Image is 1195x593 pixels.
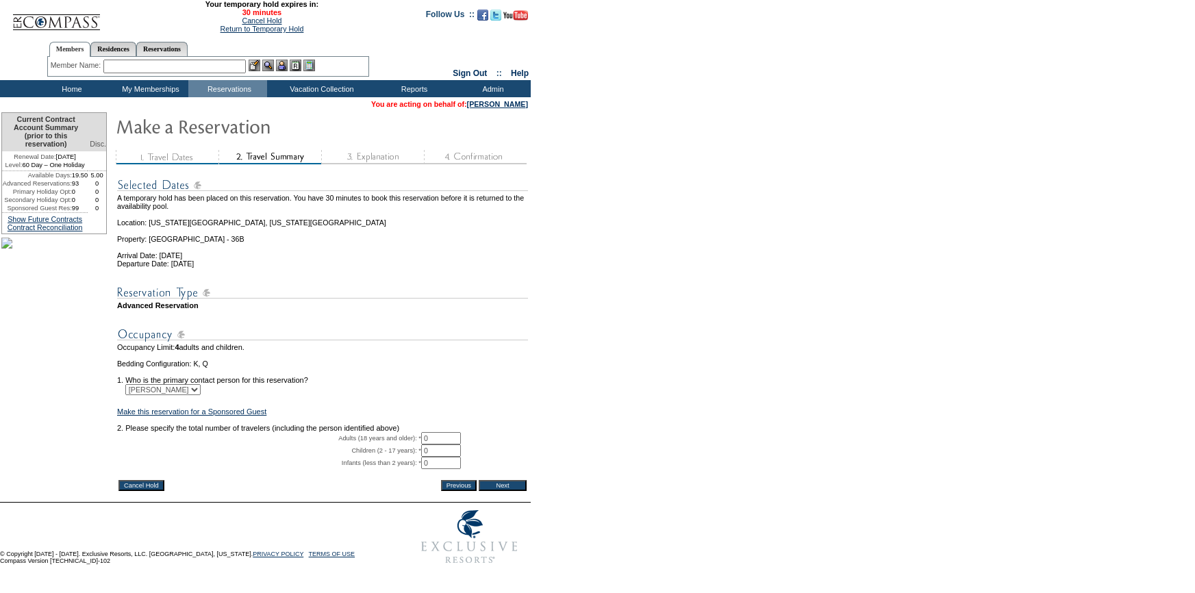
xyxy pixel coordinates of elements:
td: Advanced Reservation [117,301,528,310]
span: Level: [5,161,23,169]
td: Departure Date: [DATE] [117,260,528,268]
a: Cancel Hold [242,16,281,25]
td: 0 [72,196,88,204]
td: My Memberships [110,80,188,97]
img: subTtlResType.gif [117,284,528,301]
td: Children (2 - 17 years): * [117,444,421,457]
a: Become our fan on Facebook [477,14,488,22]
td: A temporary hold has been placed on this reservation. You have 30 minutes to book this reservatio... [117,194,528,210]
img: Become our fan on Facebook [477,10,488,21]
td: [DATE] [2,151,88,161]
td: Adults (18 years and older): * [117,432,421,444]
input: Previous [441,480,477,491]
td: 2. Please specify the total number of travelers (including the person identified above) [117,424,528,432]
a: Help [511,68,529,78]
td: Bedding Configuration: K, Q [117,359,528,368]
a: PRIVACY POLICY [253,551,303,557]
td: Occupancy Limit: adults and children. [117,343,528,351]
td: Advanced Reservations: [2,179,72,188]
span: You are acting on behalf of: [371,100,528,108]
span: 4 [175,343,179,351]
td: Sponsored Guest Res: [2,204,72,212]
td: 0 [88,204,106,212]
td: Admin [452,80,531,97]
img: Exclusive Resorts [408,503,531,571]
td: Reservations [188,80,267,97]
a: Follow us on Twitter [490,14,501,22]
img: Make Reservation [116,112,390,140]
td: Current Contract Account Summary (prior to this reservation) [2,113,88,151]
img: subTtlOccupancy.gif [117,326,528,343]
img: step4_state1.gif [424,150,527,164]
td: 60 Day – One Holiday [2,161,88,171]
img: step1_state3.gif [116,150,218,164]
td: Follow Us :: [426,8,475,25]
td: 0 [72,188,88,196]
img: Follow us on Twitter [490,10,501,21]
a: [PERSON_NAME] [467,100,528,108]
td: Property: [GEOGRAPHIC_DATA] - 36B [117,227,528,243]
td: Reports [373,80,452,97]
a: Return to Temporary Hold [221,25,304,33]
td: 0 [88,179,106,188]
td: 5.00 [88,171,106,179]
td: 1. Who is the primary contact person for this reservation? [117,368,528,384]
a: Reservations [136,42,188,56]
img: Subscribe to our YouTube Channel [503,10,528,21]
span: Disc. [90,140,106,148]
input: Next [479,480,527,491]
a: Subscribe to our YouTube Channel [503,14,528,22]
img: palms_sidebar.jpg [1,238,12,249]
td: Home [31,80,110,97]
td: Available Days: [2,171,72,179]
td: 93 [72,179,88,188]
span: 30 minutes [108,8,416,16]
img: step3_state1.gif [321,150,424,164]
td: Vacation Collection [267,80,373,97]
a: Show Future Contracts [8,215,82,223]
td: Primary Holiday Opt: [2,188,72,196]
td: 19.50 [72,171,88,179]
a: Members [49,42,91,57]
td: Arrival Date: [DATE] [117,243,528,260]
img: step2_state2.gif [218,150,321,164]
td: Infants (less than 2 years): * [117,457,421,469]
td: 99 [72,204,88,212]
img: Compass Home [12,3,101,31]
td: 0 [88,196,106,204]
a: Contract Reconciliation [8,223,83,231]
td: Location: [US_STATE][GEOGRAPHIC_DATA], [US_STATE][GEOGRAPHIC_DATA] [117,210,528,227]
img: Impersonate [276,60,288,71]
input: Cancel Hold [118,480,164,491]
img: b_calculator.gif [303,60,315,71]
td: 0 [88,188,106,196]
a: Sign Out [453,68,487,78]
img: View [262,60,274,71]
span: Renewal Date: [14,153,55,161]
a: Make this reservation for a Sponsored Guest [117,407,266,416]
div: Member Name: [51,60,103,71]
img: b_edit.gif [249,60,260,71]
img: Reservations [290,60,301,71]
td: Secondary Holiday Opt: [2,196,72,204]
span: :: [496,68,502,78]
img: subTtlSelectedDates.gif [117,177,528,194]
a: TERMS OF USE [309,551,355,557]
a: Residences [90,42,136,56]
